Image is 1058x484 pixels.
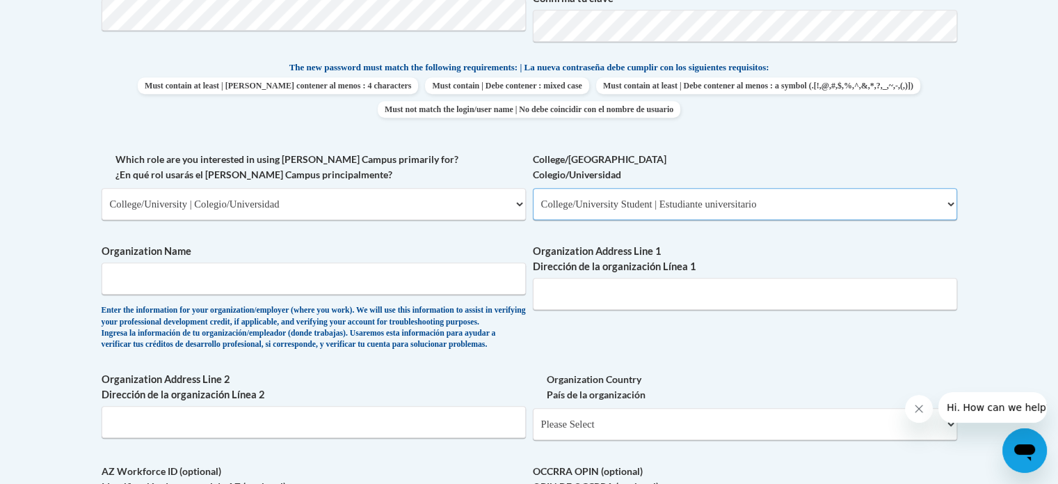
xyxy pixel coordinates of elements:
[102,372,526,403] label: Organization Address Line 2 Dirección de la organización Línea 2
[102,305,526,351] div: Enter the information for your organization/employer (where you work). We will use this informati...
[425,77,588,94] span: Must contain | Debe contener : mixed case
[938,392,1047,423] iframe: Message from company
[533,244,957,274] label: Organization Address Line 1 Dirección de la organización Línea 1
[138,77,418,94] span: Must contain at least | [PERSON_NAME] contener al menos : 4 characters
[102,244,526,259] label: Organization Name
[533,372,957,403] label: Organization Country País de la organización
[8,10,113,21] span: Hi. How can we help?
[102,152,526,182] label: Which role are you interested in using [PERSON_NAME] Campus primarily for? ¿En qué rol usarás el ...
[533,278,957,310] input: Metadata input
[533,152,957,182] label: College/[GEOGRAPHIC_DATA] Colegio/Universidad
[1002,428,1047,473] iframe: Button to launch messaging window
[102,406,526,438] input: Metadata input
[289,61,769,74] span: The new password must match the following requirements: | La nueva contraseña debe cumplir con lo...
[378,101,680,118] span: Must not match the login/user name | No debe coincidir con el nombre de usuario
[596,77,920,94] span: Must contain at least | Debe contener al menos : a symbol (.[!,@,#,$,%,^,&,*,?,_,~,-,(,)])
[102,263,526,295] input: Metadata input
[905,395,933,423] iframe: Close message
